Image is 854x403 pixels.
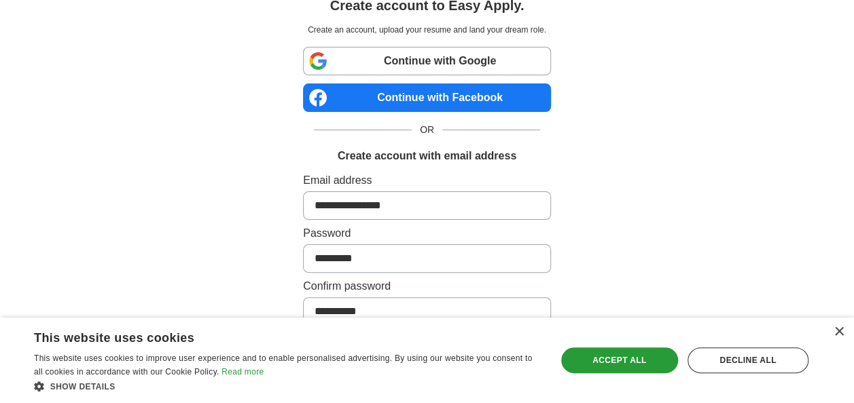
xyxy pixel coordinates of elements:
[34,379,541,393] div: Show details
[34,326,507,346] div: This website uses cookies
[338,148,516,164] h1: Create account with email address
[34,353,532,377] span: This website uses cookies to improve user experience and to enable personalised advertising. By u...
[306,24,548,36] p: Create an account, upload your resume and land your dream role.
[412,123,442,137] span: OR
[50,382,115,391] span: Show details
[834,327,844,337] div: Close
[221,367,264,377] a: Read more, opens a new window
[303,83,551,112] a: Continue with Facebook
[303,47,551,75] a: Continue with Google
[303,172,551,189] label: Email address
[303,225,551,242] label: Password
[303,278,551,294] label: Confirm password
[561,347,678,373] div: Accept all
[688,347,808,373] div: Decline all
